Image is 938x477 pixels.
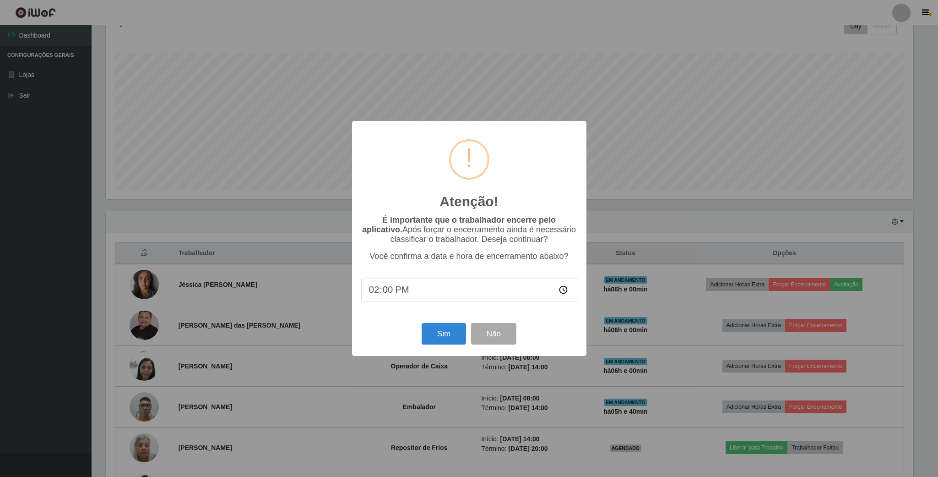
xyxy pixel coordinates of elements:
[471,323,516,345] button: Não
[362,215,556,234] b: É importante que o trabalhador encerre pelo aplicativo.
[361,215,577,244] p: Após forçar o encerramento ainda é necessário classificar o trabalhador. Deseja continuar?
[439,193,498,210] h2: Atenção!
[361,252,577,261] p: Você confirma a data e hora de encerramento abaixo?
[422,323,466,345] button: Sim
